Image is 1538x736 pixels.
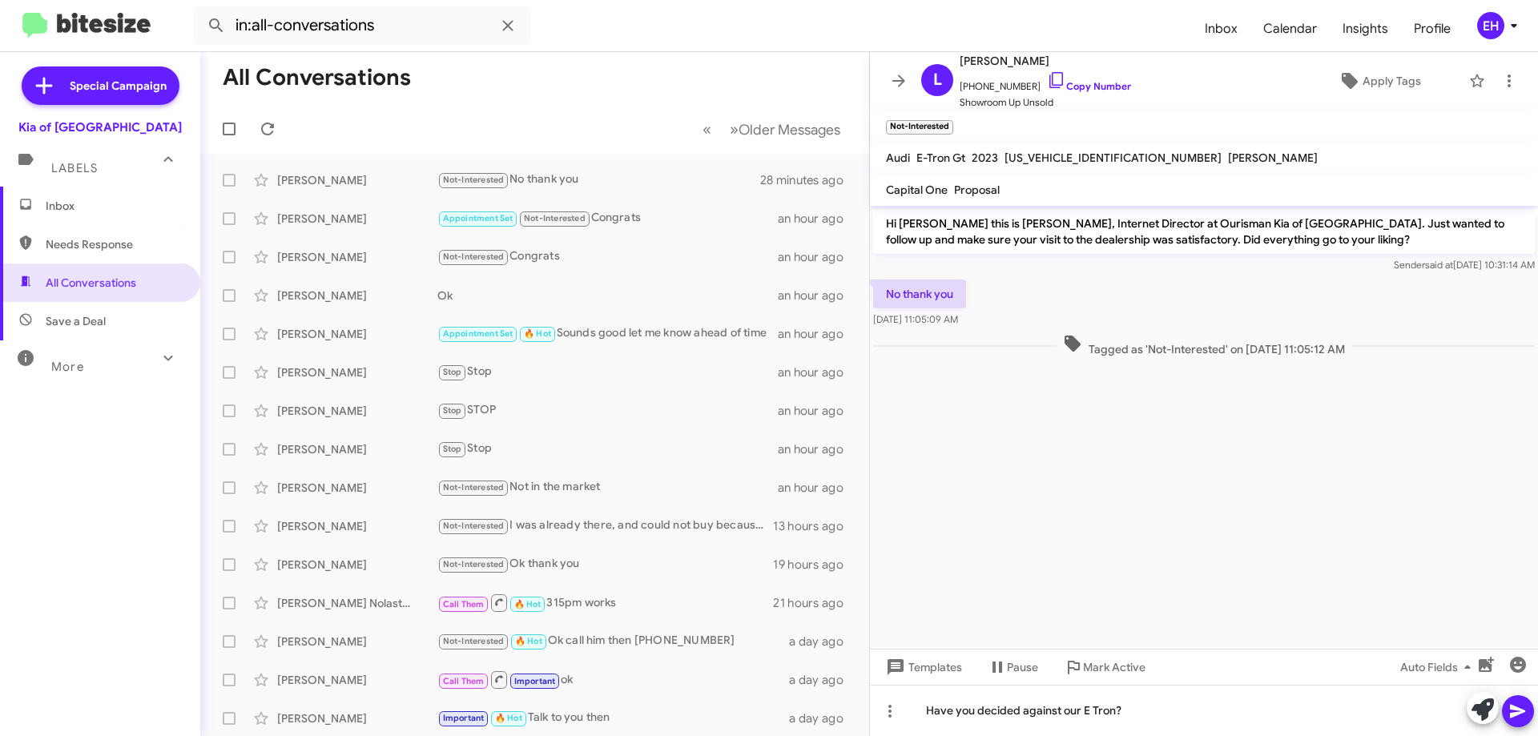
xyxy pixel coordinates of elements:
[514,676,556,686] span: Important
[443,676,485,686] span: Call Them
[51,360,84,374] span: More
[524,213,586,223] span: Not-Interested
[437,209,778,227] div: Congrats
[870,653,975,682] button: Templates
[773,557,856,573] div: 19 hours ago
[1005,151,1222,165] span: [US_VEHICLE_IDENTIFICATION_NUMBER]
[778,249,856,265] div: an hour ago
[773,595,856,611] div: 21 hours ago
[789,710,856,726] div: a day ago
[277,172,437,188] div: [PERSON_NAME]
[437,593,773,613] div: 315pm works
[739,121,840,139] span: Older Messages
[514,599,542,609] span: 🔥 Hot
[778,480,856,496] div: an hour ago
[46,275,136,291] span: All Conversations
[960,51,1131,70] span: [PERSON_NAME]
[22,66,179,105] a: Special Campaign
[437,440,778,458] div: Stop
[883,653,962,682] span: Templates
[443,213,513,223] span: Appointment Set
[51,161,98,175] span: Labels
[277,403,437,419] div: [PERSON_NAME]
[1387,653,1490,682] button: Auto Fields
[437,478,778,497] div: Not in the market
[437,709,789,727] div: Talk to you then
[277,557,437,573] div: [PERSON_NAME]
[778,403,856,419] div: an hour ago
[277,518,437,534] div: [PERSON_NAME]
[277,595,437,611] div: [PERSON_NAME] Nolastname123241569
[18,119,182,135] div: Kia of [GEOGRAPHIC_DATA]
[277,288,437,304] div: [PERSON_NAME]
[972,151,998,165] span: 2023
[789,672,856,688] div: a day ago
[778,364,856,380] div: an hour ago
[1047,80,1131,92] a: Copy Number
[277,633,437,650] div: [PERSON_NAME]
[954,183,1000,197] span: Proposal
[1192,6,1250,52] a: Inbox
[443,713,485,723] span: Important
[693,113,721,146] button: Previous
[1330,6,1401,52] a: Insights
[223,65,411,90] h1: All Conversations
[873,280,966,308] p: No thank you
[46,236,182,252] span: Needs Response
[437,324,778,343] div: Sounds good let me know ahead of time
[277,480,437,496] div: [PERSON_NAME]
[46,198,182,214] span: Inbox
[277,710,437,726] div: [PERSON_NAME]
[443,636,505,646] span: Not-Interested
[789,633,856,650] div: a day ago
[778,288,856,304] div: an hour ago
[1007,653,1038,682] span: Pause
[443,367,462,377] span: Stop
[916,151,965,165] span: E-Tron Gt
[1477,12,1504,39] div: EH
[277,441,437,457] div: [PERSON_NAME]
[437,401,778,420] div: STOP
[495,713,522,723] span: 🔥 Hot
[1051,653,1158,682] button: Mark Active
[703,119,711,139] span: «
[277,211,437,227] div: [PERSON_NAME]
[194,6,530,45] input: Search
[886,151,910,165] span: Audi
[437,363,778,381] div: Stop
[1363,66,1421,95] span: Apply Tags
[1297,66,1461,95] button: Apply Tags
[960,95,1131,111] span: Showroom Up Unsold
[437,517,773,535] div: I was already there, and could not buy because of no down payment and no equity in my car
[277,326,437,342] div: [PERSON_NAME]
[443,521,505,531] span: Not-Interested
[886,120,953,135] small: Not-Interested
[694,113,850,146] nav: Page navigation example
[773,518,856,534] div: 13 hours ago
[1400,653,1477,682] span: Auto Fields
[1250,6,1330,52] a: Calendar
[443,559,505,569] span: Not-Interested
[443,251,505,262] span: Not-Interested
[778,211,856,227] div: an hour ago
[46,313,106,329] span: Save a Deal
[443,482,505,493] span: Not-Interested
[870,685,1538,736] div: Have you decided against our E Tron?
[778,326,856,342] div: an hour ago
[975,653,1051,682] button: Pause
[437,555,773,573] div: Ok thank you
[70,78,167,94] span: Special Campaign
[760,172,856,188] div: 28 minutes ago
[1228,151,1318,165] span: [PERSON_NAME]
[886,183,948,197] span: Capital One
[1401,6,1464,52] a: Profile
[1057,334,1351,357] span: Tagged as 'Not-Interested' on [DATE] 11:05:12 AM
[437,171,760,189] div: No thank you
[720,113,850,146] button: Next
[1425,259,1453,271] span: said at
[437,670,789,690] div: ok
